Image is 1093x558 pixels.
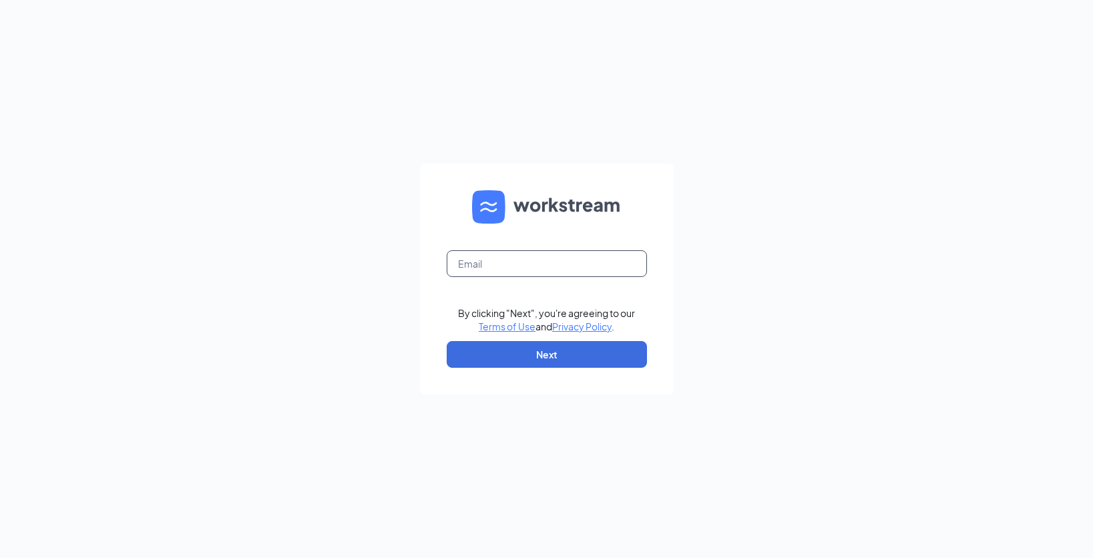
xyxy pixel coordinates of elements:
[447,250,647,277] input: Email
[447,341,647,368] button: Next
[479,320,535,332] a: Terms of Use
[472,190,622,224] img: WS logo and Workstream text
[552,320,612,332] a: Privacy Policy
[458,306,635,333] div: By clicking "Next", you're agreeing to our and .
